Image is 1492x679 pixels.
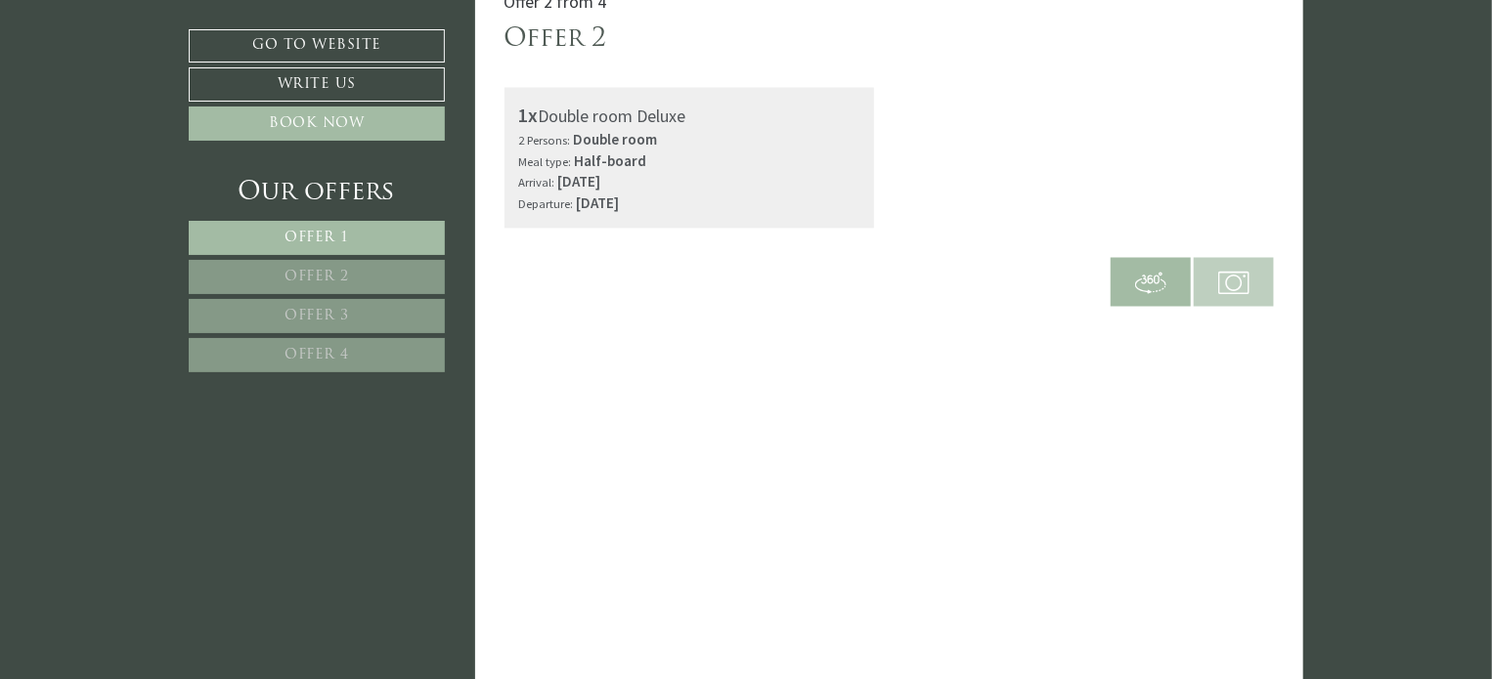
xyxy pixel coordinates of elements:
[519,175,555,191] small: Arrival:
[519,196,574,212] small: Departure:
[379,112,756,168] div: Dobrý večer posím kolik se platí záloha při rezervaci.Děkuji
[519,133,571,149] small: 2 Persons:
[189,67,445,102] a: Write us
[285,348,349,362] span: Offer 4
[285,309,349,323] span: Offer 3
[1135,268,1166,299] img: 360-grad.svg
[519,154,572,170] small: Meal type:
[519,103,860,131] div: Double room Deluxe
[15,52,210,107] div: Hello, how can we help you?
[353,15,418,46] div: [DATE]
[285,270,349,284] span: Offer 2
[389,152,741,165] small: 19:08
[189,175,445,211] div: Our offers
[1218,268,1250,299] img: camera.svg
[519,104,539,128] b: 1x
[666,515,770,549] button: Send
[505,22,607,59] div: Offer 2
[575,152,647,171] b: Half-board
[29,56,200,70] div: Montis – Active Nature Spa
[574,131,658,149] b: Double room
[558,173,601,191] b: [DATE]
[285,231,349,245] span: Offer 1
[389,116,741,131] div: You
[189,29,445,63] a: Go to website
[29,91,200,104] small: 19:07
[189,106,445,141] a: Book now
[577,194,620,213] b: [DATE]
